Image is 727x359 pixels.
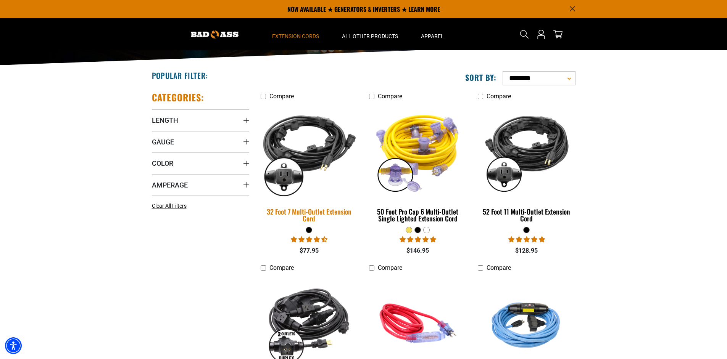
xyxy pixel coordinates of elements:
[478,104,575,226] a: black 52 Foot 11 Multi-Outlet Extension Cord
[261,104,358,226] a: black 32 Foot 7 Multi-Outlet Extension Cord
[152,174,249,196] summary: Amperage
[261,246,358,255] div: $77.95
[465,72,496,82] label: Sort by:
[409,18,455,50] summary: Apparel
[552,30,564,39] a: cart
[269,93,294,100] span: Compare
[487,264,511,271] span: Compare
[421,33,444,40] span: Apparel
[272,33,319,40] span: Extension Cords
[508,236,545,243] span: 4.95 stars
[191,30,239,38] img: Bad Ass Extension Cords
[152,116,178,125] span: Length
[378,264,402,271] span: Compare
[152,138,174,146] span: Gauge
[152,71,208,80] h2: Popular Filter:
[330,18,409,50] summary: All Other Products
[342,33,398,40] span: All Other Products
[152,202,190,210] a: Clear All Filters
[152,159,173,168] span: Color
[479,107,575,195] img: black
[152,91,205,103] h2: Categories:
[256,103,363,200] img: black
[152,203,187,209] span: Clear All Filters
[152,152,249,174] summary: Color
[291,236,327,243] span: 4.68 stars
[152,131,249,152] summary: Gauge
[370,107,466,195] img: yellow
[378,93,402,100] span: Compare
[261,18,330,50] summary: Extension Cords
[478,246,575,255] div: $128.95
[487,93,511,100] span: Compare
[369,104,466,226] a: yellow 50 Foot Pro Cap 6 Multi-Outlet Single Lighted Extension Cord
[400,236,436,243] span: 4.80 stars
[261,208,358,222] div: 32 Foot 7 Multi-Outlet Extension Cord
[269,264,294,271] span: Compare
[478,208,575,222] div: 52 Foot 11 Multi-Outlet Extension Cord
[535,18,547,50] a: Open this option
[5,337,22,354] div: Accessibility Menu
[152,109,249,131] summary: Length
[369,208,466,222] div: 50 Foot Pro Cap 6 Multi-Outlet Single Lighted Extension Cord
[369,246,466,255] div: $146.95
[152,181,188,189] span: Amperage
[518,28,530,40] summary: Search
